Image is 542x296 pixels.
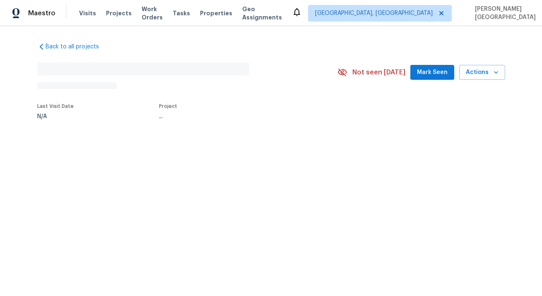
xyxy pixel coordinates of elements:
[106,9,132,17] span: Projects
[159,104,177,109] span: Project
[173,10,190,16] span: Tasks
[142,5,163,21] span: Work Orders
[79,9,96,17] span: Visits
[28,9,55,17] span: Maestro
[472,5,536,21] span: [PERSON_NAME][GEOGRAPHIC_DATA]
[159,114,318,119] div: ...
[200,9,232,17] span: Properties
[352,68,405,76] span: Not seen [DATE]
[466,67,499,78] span: Actions
[37,43,117,51] a: Back to all projects
[315,9,433,17] span: [GEOGRAPHIC_DATA], [GEOGRAPHIC_DATA]
[242,5,282,21] span: Geo Assignments
[410,65,454,80] button: Mark Seen
[417,67,448,78] span: Mark Seen
[37,114,74,119] div: N/A
[37,104,74,109] span: Last Visit Date
[459,65,505,80] button: Actions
